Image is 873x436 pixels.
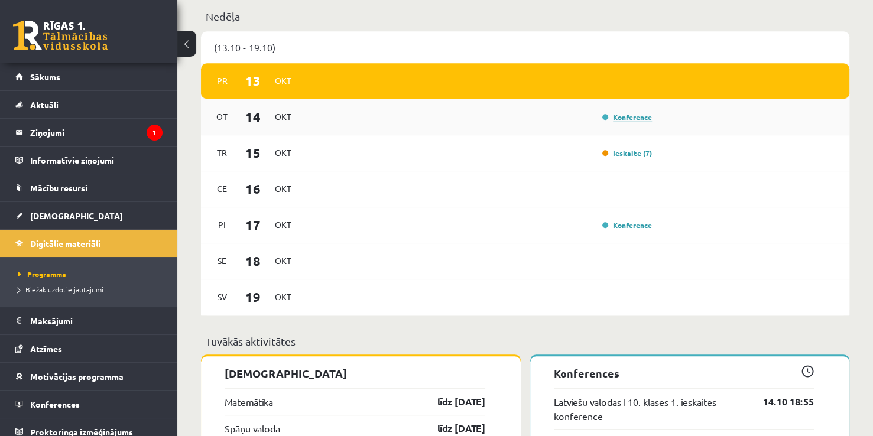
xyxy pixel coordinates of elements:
a: Aktuāli [15,91,163,118]
span: Pi [210,216,235,234]
p: Tuvākās aktivitātes [206,333,845,349]
span: Pr [210,71,235,90]
span: 14 [235,107,271,126]
p: Konferences [554,365,814,381]
a: Ziņojumi1 [15,119,163,146]
span: Okt [271,252,296,270]
span: Motivācijas programma [30,371,124,382]
a: Digitālie materiāli [15,230,163,257]
a: Latviešu valodas I 10. klases 1. ieskaites konference [554,395,746,423]
span: 17 [235,215,271,235]
a: Rīgas 1. Tālmācības vidusskola [13,21,108,50]
span: Se [210,252,235,270]
span: 16 [235,179,271,199]
div: (13.10 - 19.10) [201,31,849,63]
span: [DEMOGRAPHIC_DATA] [30,210,123,221]
span: 15 [235,143,271,162]
a: līdz [DATE] [417,421,485,435]
legend: Maksājumi [30,307,163,334]
span: Mācību resursi [30,183,87,193]
a: Motivācijas programma [15,363,163,390]
span: Okt [271,288,296,306]
span: 13 [235,71,271,90]
a: Spāņu valoda [225,421,280,435]
span: 19 [235,287,271,307]
span: Sākums [30,71,60,82]
a: līdz [DATE] [417,395,485,409]
a: [DEMOGRAPHIC_DATA] [15,202,163,229]
a: Maksājumi [15,307,163,334]
legend: Informatīvie ziņojumi [30,147,163,174]
span: 18 [235,251,271,271]
a: Konferences [15,391,163,418]
span: Okt [271,71,296,90]
span: Sv [210,288,235,306]
span: Okt [271,144,296,162]
span: Ce [210,180,235,198]
a: Konference [602,220,652,230]
a: Mācību resursi [15,174,163,201]
span: Tr [210,144,235,162]
a: Sākums [15,63,163,90]
a: 14.10 18:55 [745,395,814,409]
span: Ot [210,108,235,126]
a: Atzīmes [15,335,163,362]
i: 1 [147,125,163,141]
span: Konferences [30,399,80,409]
a: Informatīvie ziņojumi [15,147,163,174]
p: Nedēļa [206,8,845,24]
span: Digitālie materiāli [30,238,100,249]
span: Atzīmes [30,343,62,354]
a: Ieskaite (7) [602,148,652,158]
span: Aktuāli [30,99,59,110]
a: Programma [18,269,165,279]
span: Okt [271,216,296,234]
a: Matemātika [225,395,273,409]
a: Konference [602,112,652,122]
legend: Ziņojumi [30,119,163,146]
span: Okt [271,180,296,198]
span: Programma [18,269,66,279]
span: Biežāk uzdotie jautājumi [18,285,103,294]
span: Okt [271,108,296,126]
a: Biežāk uzdotie jautājumi [18,284,165,295]
p: [DEMOGRAPHIC_DATA] [225,365,485,381]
